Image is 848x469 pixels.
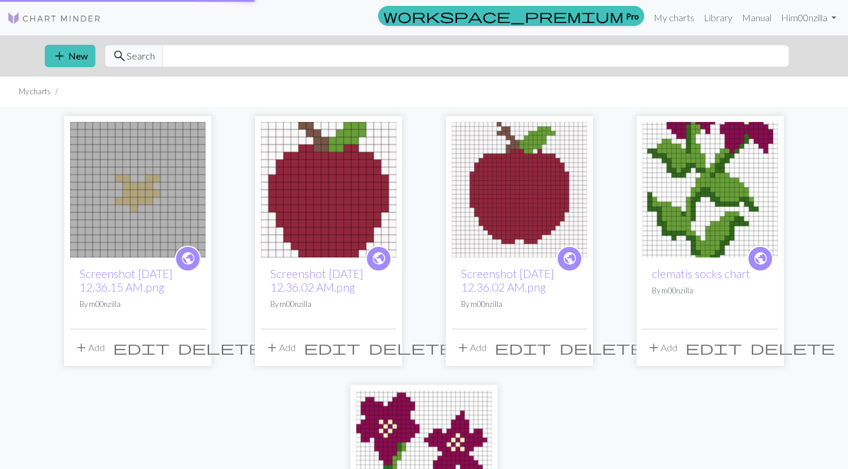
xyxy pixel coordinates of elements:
[175,246,201,272] a: public
[366,246,392,272] a: public
[261,122,396,257] img: Screenshot 2025-07-30 at 12.36.02 AM.png
[372,247,386,270] i: public
[647,339,661,356] span: add
[265,339,279,356] span: add
[456,339,470,356] span: add
[270,267,363,294] a: Screenshot [DATE] 12.36.02 AM.png
[127,49,155,63] span: Search
[365,336,458,359] button: Delete
[649,6,699,29] a: My charts
[181,249,196,267] span: public
[699,6,737,29] a: Library
[750,339,835,356] span: delete
[74,339,88,356] span: add
[178,339,263,356] span: delete
[562,249,577,267] span: public
[79,267,173,294] a: Screenshot [DATE] 12.36.15 AM.png
[555,336,648,359] button: Delete
[70,183,206,194] a: Screenshot 2025-07-30 at 12.36.15 AM.png
[556,246,582,272] a: public
[261,183,396,194] a: Screenshot 2025-07-30 at 12.36.02 AM.png
[461,299,578,310] p: By m00nzilla
[372,249,386,267] span: public
[685,339,742,356] span: edit
[300,336,365,359] button: Edit
[52,48,67,64] span: add
[369,339,453,356] span: delete
[562,247,577,270] i: public
[685,341,742,355] i: Edit
[304,339,360,356] span: edit
[452,183,587,194] a: Screenshot 2025-07-30 at 12.36.02 AM.png
[753,247,768,270] i: public
[747,246,773,272] a: public
[112,48,127,64] span: search
[174,336,267,359] button: Delete
[7,11,101,25] img: Logo
[737,6,776,29] a: Manual
[642,336,681,359] button: Add
[70,122,206,257] img: Screenshot 2025-07-30 at 12.36.15 AM.png
[652,285,768,296] p: By m00nzilla
[642,183,778,194] a: flower socks
[681,336,746,359] button: Edit
[356,451,492,463] a: clematis socks
[19,86,51,97] li: My charts
[495,339,551,356] span: edit
[461,267,554,294] a: Screenshot [DATE] 12.36.02 AM.png
[378,6,644,26] a: Pro
[109,336,174,359] button: Edit
[113,339,170,356] span: edit
[270,299,387,310] p: By m00nzilla
[261,336,300,359] button: Add
[113,341,170,355] i: Edit
[642,122,778,257] img: flower socks
[383,8,624,24] span: workspace_premium
[452,336,491,359] button: Add
[753,249,768,267] span: public
[495,341,551,355] i: Edit
[70,336,109,359] button: Add
[304,341,360,355] i: Edit
[79,299,196,310] p: By m00nzilla
[652,267,750,280] a: clematis socks chart
[491,336,555,359] button: Edit
[181,247,196,270] i: public
[776,6,841,29] a: Him00nzilla
[746,336,839,359] button: Delete
[559,339,644,356] span: delete
[452,122,587,257] img: Screenshot 2025-07-30 at 12.36.02 AM.png
[45,45,95,67] button: New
